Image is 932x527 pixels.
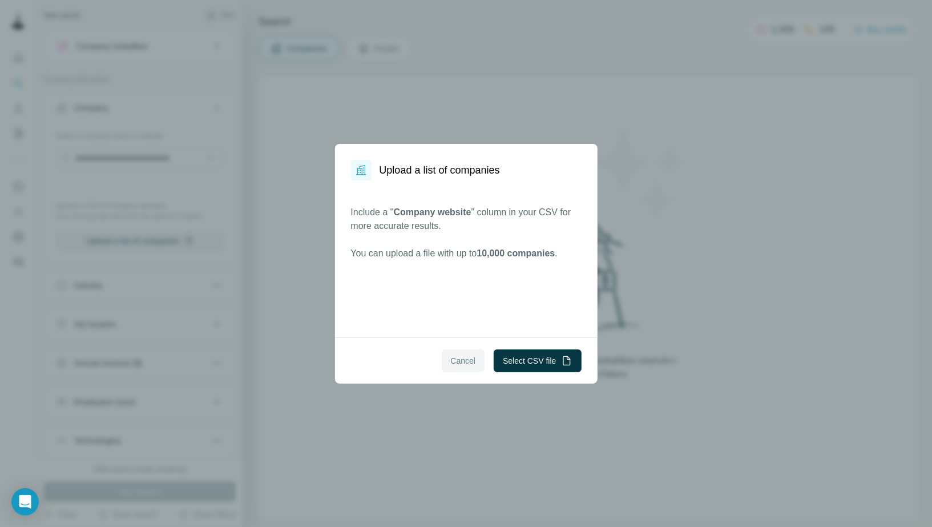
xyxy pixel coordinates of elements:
[394,207,471,217] span: Company website
[380,162,500,178] h1: Upload a list of companies
[351,206,582,233] p: Include a " " column in your CSV for more accurate results.
[477,248,555,258] span: 10,000 companies
[442,349,485,372] button: Cancel
[494,349,581,372] button: Select CSV file
[451,355,476,367] span: Cancel
[351,247,582,260] p: You can upload a file with up to .
[11,488,39,516] div: Open Intercom Messenger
